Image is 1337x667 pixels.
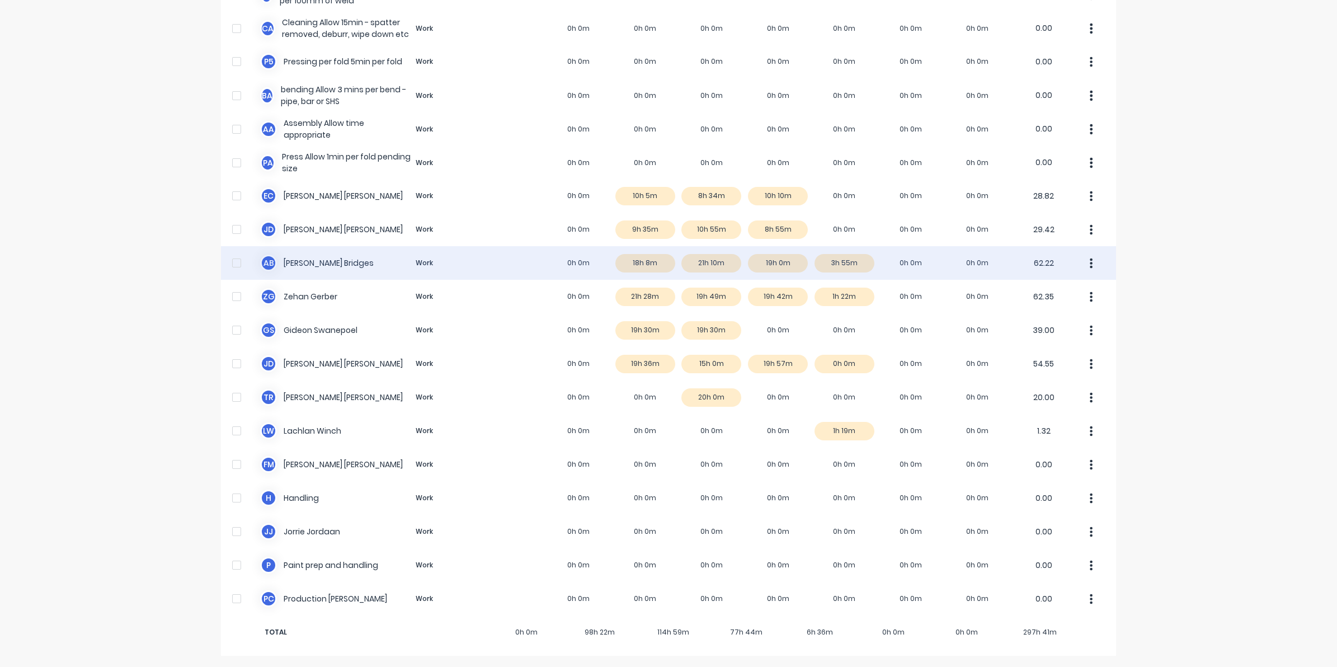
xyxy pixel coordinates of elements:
span: 6h 36m [783,627,856,637]
span: 0h 0m [930,627,1004,637]
span: 114h 59m [637,627,710,637]
span: 297h 41m [1004,627,1077,637]
span: 98h 22m [563,627,636,637]
span: 0h 0m [856,627,930,637]
span: TOTAL [260,627,411,637]
span: 77h 44m [710,627,783,637]
span: 0h 0m [489,627,563,637]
